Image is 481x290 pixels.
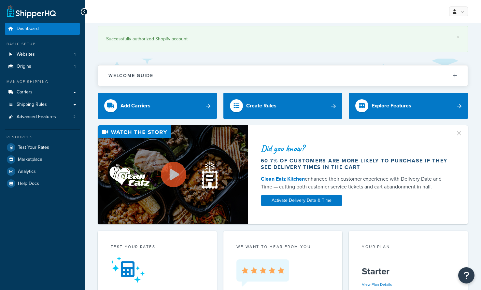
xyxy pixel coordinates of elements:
[5,48,80,61] li: Websites
[108,73,153,78] h2: Welcome Guide
[5,86,80,98] a: Carriers
[18,145,49,150] span: Test Your Rates
[5,61,80,73] a: Origins1
[362,244,455,251] div: Your Plan
[5,111,80,123] li: Advanced Features
[5,23,80,35] a: Dashboard
[74,64,76,69] span: 1
[5,166,80,177] a: Analytics
[73,114,76,120] span: 2
[5,41,80,47] div: Basic Setup
[98,65,468,86] button: Welcome Guide
[362,282,392,287] a: View Plan Details
[120,101,150,110] div: Add Carriers
[111,244,204,251] div: Test your rates
[261,144,452,153] div: Did you know?
[17,90,33,95] span: Carriers
[5,134,80,140] div: Resources
[5,99,80,111] a: Shipping Rules
[261,195,342,206] a: Activate Delivery Date & Time
[17,102,47,107] span: Shipping Rules
[362,266,455,277] h5: Starter
[236,244,330,250] p: we want to hear from you
[372,101,411,110] div: Explore Features
[457,35,460,40] a: ×
[223,93,343,119] a: Create Rules
[17,64,31,69] span: Origins
[261,158,452,171] div: 60.7% of customers are more likely to purchase if they see delivery times in the cart
[17,26,39,32] span: Dashboard
[18,181,39,186] span: Help Docs
[261,175,305,183] a: Clean Eatz Kitchen
[5,79,80,85] div: Manage Shipping
[5,61,80,73] li: Origins
[18,169,36,174] span: Analytics
[5,154,80,165] a: Marketplace
[261,175,452,191] div: enhanced their customer experience with Delivery Date and Time — cutting both customer service ti...
[17,52,35,57] span: Websites
[5,48,80,61] a: Websites1
[98,93,217,119] a: Add Carriers
[349,93,468,119] a: Explore Features
[98,125,248,224] img: Video thumbnail
[17,114,56,120] span: Advanced Features
[106,35,460,44] div: Successfully authorized Shopify account
[5,111,80,123] a: Advanced Features2
[246,101,276,110] div: Create Rules
[5,142,80,153] a: Test Your Rates
[18,157,42,162] span: Marketplace
[458,267,474,283] button: Open Resource Center
[74,52,76,57] span: 1
[5,178,80,189] a: Help Docs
